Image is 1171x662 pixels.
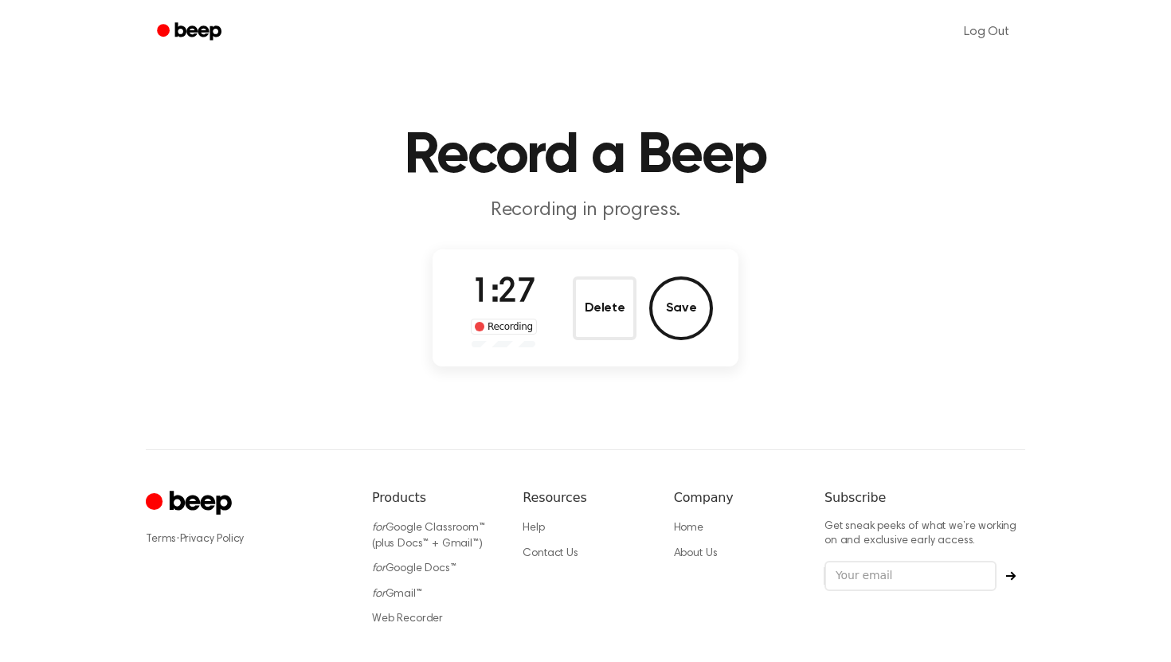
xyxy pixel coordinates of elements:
[280,198,891,224] p: Recording in progress.
[472,276,535,310] span: 1:27
[146,534,176,545] a: Terms
[948,13,1025,51] a: Log Out
[146,531,347,547] div: ·
[523,488,648,507] h6: Resources
[180,534,245,545] a: Privacy Policy
[372,488,497,507] h6: Products
[372,589,422,600] a: forGmail™
[146,17,236,48] a: Beep
[824,520,1025,548] p: Get sneak peeks of what we’re working on and exclusive early access.
[523,523,544,534] a: Help
[471,319,537,335] div: Recording
[674,548,718,559] a: About Us
[674,488,799,507] h6: Company
[372,613,443,625] a: Web Recorder
[372,523,485,550] a: forGoogle Classroom™ (plus Docs™ + Gmail™)
[523,548,578,559] a: Contact Us
[997,571,1025,581] button: Subscribe
[824,561,997,591] input: Your email
[178,127,993,185] h1: Record a Beep
[372,563,456,574] a: forGoogle Docs™
[824,488,1025,507] h6: Subscribe
[146,488,236,519] a: Cruip
[372,523,386,534] i: for
[573,276,636,340] button: Delete Audio Record
[674,523,703,534] a: Home
[649,276,713,340] button: Save Audio Record
[372,563,386,574] i: for
[372,589,386,600] i: for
